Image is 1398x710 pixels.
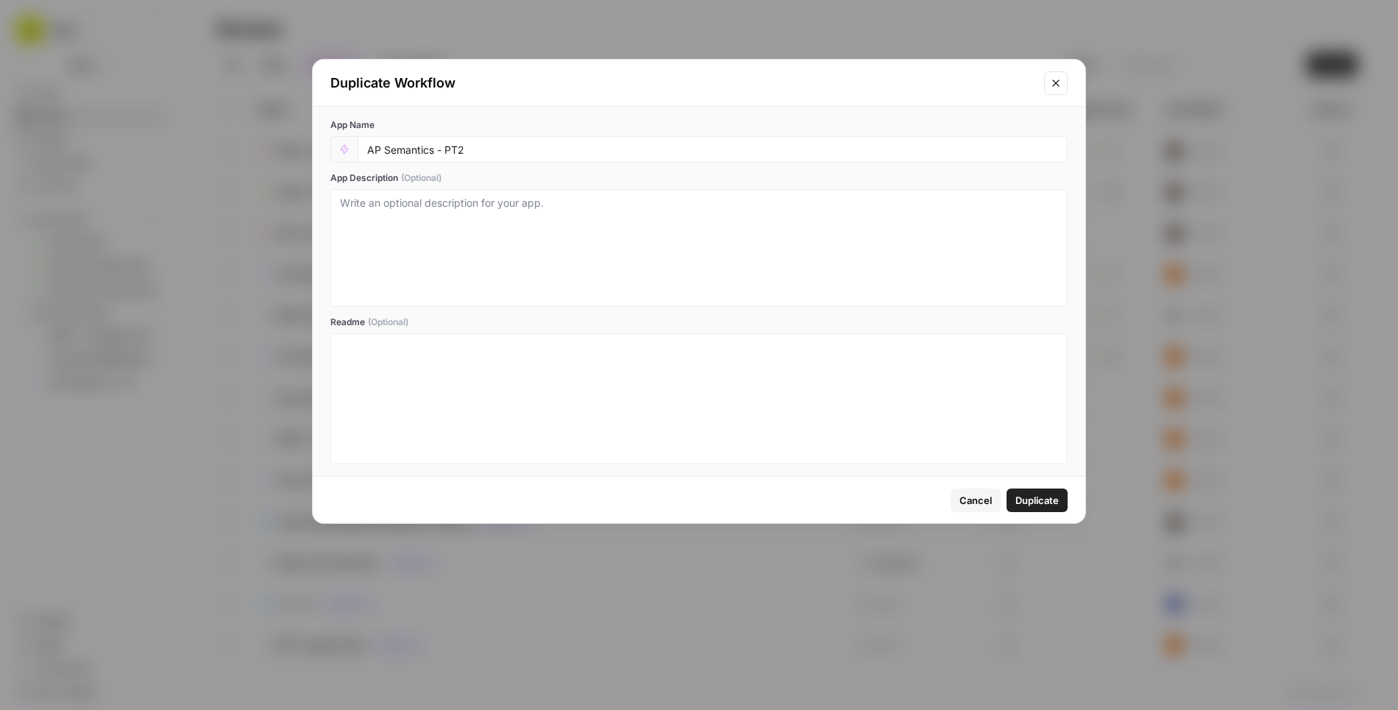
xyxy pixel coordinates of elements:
[1044,71,1068,95] button: Close modal
[330,118,1068,132] label: App Name
[330,171,1068,185] label: App Description
[951,489,1001,512] button: Cancel
[959,493,992,508] span: Cancel
[330,73,1035,93] div: Duplicate Workflow
[368,316,408,329] span: (Optional)
[367,143,1058,156] input: Untitled
[401,171,441,185] span: (Optional)
[1015,493,1059,508] span: Duplicate
[330,316,1068,329] label: Readme
[1007,489,1068,512] button: Duplicate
